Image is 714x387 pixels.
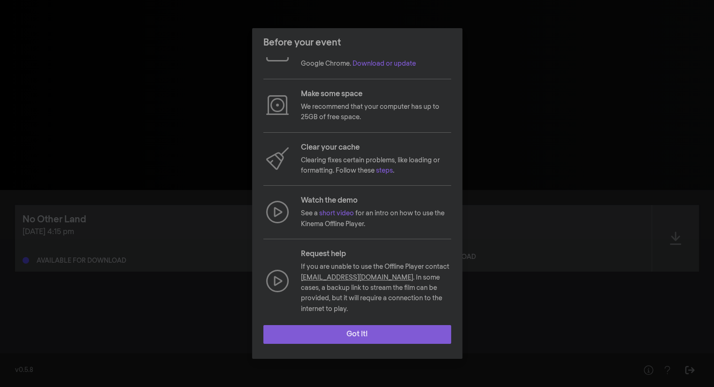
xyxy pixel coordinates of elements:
[263,325,451,344] button: Got it!
[301,208,451,229] p: See a for an intro on how to use the Kinema Offline Player.
[301,89,451,100] p: Make some space
[301,102,451,123] p: We recommend that your computer has up to 25GB of free space.
[301,274,413,281] a: [EMAIL_ADDRESS][DOMAIN_NAME]
[301,48,451,69] p: Make sure you are using the latest version of Google Chrome.
[301,262,451,314] p: If you are unable to use the Offline Player contact . In some cases, a backup link to stream the ...
[301,195,451,206] p: Watch the demo
[301,249,451,260] p: Request help
[353,61,416,67] a: Download or update
[301,155,451,176] p: Clearing fixes certain problems, like loading or formatting. Follow these .
[319,210,354,217] a: short video
[301,142,451,153] p: Clear your cache
[376,167,393,174] a: steps
[252,28,462,57] header: Before your event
